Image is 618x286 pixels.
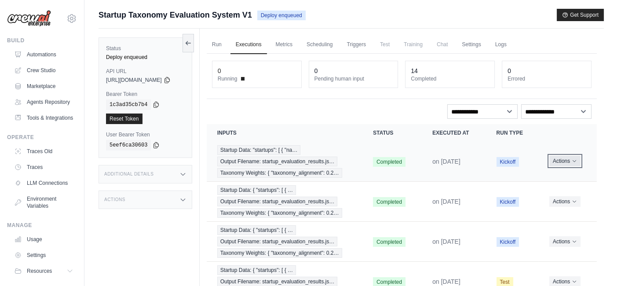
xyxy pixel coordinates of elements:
dt: Errored [508,75,586,82]
button: Actions for execution [549,156,581,166]
a: Settings [11,248,77,262]
span: Startup Taxonomy Evaluation System V1 [99,9,252,21]
dt: Pending human input [314,75,393,82]
a: Crew Studio [11,63,77,77]
span: Chat is not available until the deployment is complete [432,36,453,53]
img: Logo [7,10,51,27]
a: Marketplace [11,79,77,93]
dt: Completed [411,75,489,82]
div: Build [7,37,77,44]
th: Inputs [207,124,362,142]
code: 1c3ad35cb7b4 [106,99,151,110]
time: July 22, 2025 at 10:21 CEST [432,198,461,205]
a: Metrics [271,36,298,54]
span: Training is not available until the deployment is complete [399,36,428,53]
span: Taxonomy Weights: { "taxonomy_alignment": 0.2… [217,248,342,258]
button: Actions for execution [549,196,581,207]
span: Startup Data: { "startups": [ { … [217,225,296,235]
span: Resources [27,268,52,275]
time: July 22, 2025 at 08:46 CEST [432,278,461,285]
a: Run [207,36,227,54]
time: July 24, 2025 at 12:47 CEST [432,158,461,165]
div: Manage [7,222,77,229]
h3: Actions [104,197,125,202]
div: Widget de chat [574,244,618,286]
div: 14 [411,66,418,75]
span: Taxonomy Weights: { "taxonomy_alignment": 0.2… [217,168,342,178]
a: Traces Old [11,144,77,158]
span: Running [218,75,238,82]
span: Output Filename: startup_evaluation_results.js… [217,157,337,166]
span: Deploy enqueued [257,11,306,20]
a: Scheduling [301,36,338,54]
th: Status [362,124,422,142]
span: Kickoff [497,237,519,247]
code: 5eef6ca30603 [106,140,151,150]
div: Operate [7,134,77,141]
span: Taxonomy Weights: { "taxonomy_alignment": 0.2… [217,208,342,218]
a: View execution details for Startup Data [217,145,352,178]
a: View execution details for Startup Data [217,225,352,258]
a: View execution details for Startup Data [217,185,352,218]
span: Startup Data: { "startups": [ { … [217,185,296,195]
a: Tools & Integrations [11,111,77,125]
a: Reset Token [106,114,143,124]
span: Test [375,36,395,53]
label: Status [106,45,185,52]
a: Traces [11,160,77,174]
button: Actions for execution [549,236,581,247]
label: API URL [106,68,185,75]
span: [URL][DOMAIN_NAME] [106,77,162,84]
time: July 22, 2025 at 09:24 CEST [432,238,461,245]
a: Environment Variables [11,192,77,213]
th: Run Type [486,124,539,142]
span: Startup Data: { "startups": [ { … [217,265,296,275]
a: Agents Repository [11,95,77,109]
span: Output Filename: startup_evaluation_results.js… [217,197,337,206]
div: Deploy enqueued [106,54,185,61]
h3: Additional Details [104,172,154,177]
div: 0 [218,66,221,75]
span: Kickoff [497,197,519,207]
label: Bearer Token [106,91,185,98]
div: 0 [508,66,511,75]
th: Executed at [422,124,486,142]
a: Usage [11,232,77,246]
a: Logs [490,36,512,54]
a: Triggers [342,36,372,54]
a: Executions [230,36,267,54]
span: Kickoff [497,157,519,167]
button: Get Support [557,9,604,21]
iframe: Chat Widget [574,244,618,286]
span: Completed [373,237,406,247]
span: Startup Data: "startups": [ { "na… [217,145,301,155]
a: Settings [457,36,486,54]
a: LLM Connections [11,176,77,190]
label: User Bearer Token [106,131,185,138]
button: Resources [11,264,77,278]
div: 0 [314,66,318,75]
a: Automations [11,48,77,62]
span: Completed [373,197,406,207]
span: Output Filename: startup_evaluation_results.js… [217,237,337,246]
span: Completed [373,157,406,167]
